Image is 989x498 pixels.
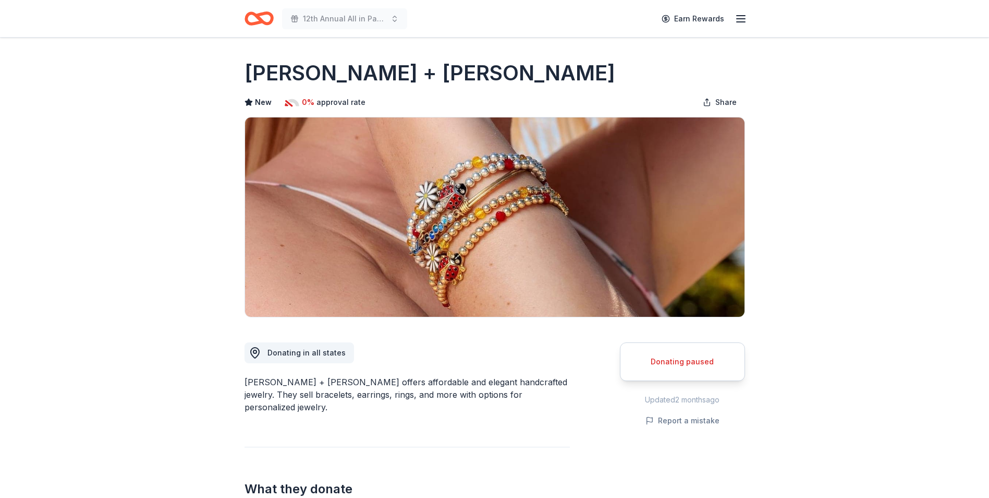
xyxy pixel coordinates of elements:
[282,8,407,29] button: 12th Annual All in Paddle Raffle
[302,96,314,109] span: 0%
[633,355,732,368] div: Donating paused
[245,117,744,317] img: Image for Luca + Danni
[245,6,274,31] a: Home
[267,348,346,357] span: Donating in all states
[715,96,737,109] span: Share
[245,481,570,497] h2: What they donate
[316,96,365,109] span: approval rate
[245,58,615,88] h1: [PERSON_NAME] + [PERSON_NAME]
[620,394,745,406] div: Updated 2 months ago
[245,376,570,413] div: [PERSON_NAME] + [PERSON_NAME] offers affordable and elegant handcrafted jewelry. They sell bracel...
[655,9,730,28] a: Earn Rewards
[694,92,745,113] button: Share
[255,96,272,109] span: New
[303,13,386,25] span: 12th Annual All in Paddle Raffle
[645,414,719,427] button: Report a mistake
